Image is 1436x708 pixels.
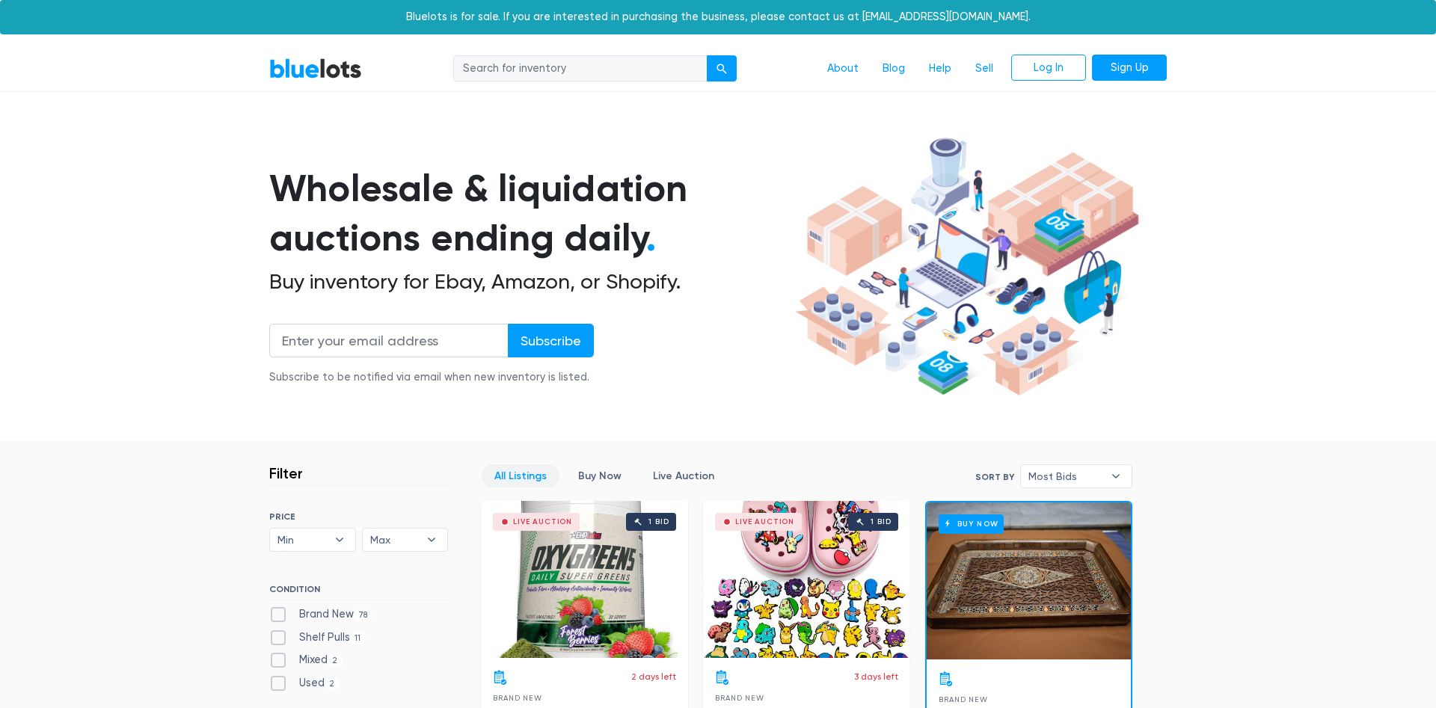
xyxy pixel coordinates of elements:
[1011,55,1086,81] a: Log In
[646,215,656,260] span: .
[631,670,676,683] p: 2 days left
[565,464,634,487] a: Buy Now
[481,501,688,658] a: Live Auction 1 bid
[513,518,572,526] div: Live Auction
[269,584,448,600] h6: CONDITION
[927,502,1131,659] a: Buy Now
[453,55,708,82] input: Search for inventory
[269,369,594,386] div: Subscribe to be notified via email when new inventory is listed.
[269,58,362,79] a: BlueLots
[963,55,1005,83] a: Sell
[350,632,366,644] span: 11
[975,470,1014,484] label: Sort By
[917,55,963,83] a: Help
[269,629,366,646] label: Shelf Pulls
[328,656,343,668] span: 2
[790,131,1144,403] img: hero-ee84e7d0318cb26816c560f6b4441b76977f77a177738b4e94f68c95b2b83dbb.png
[815,55,871,83] a: About
[939,514,1004,533] h6: Buy Now
[703,501,910,658] a: Live Auction 1 bid
[324,529,355,551] b: ▾
[854,670,898,683] p: 3 days left
[735,518,794,526] div: Live Auction
[871,55,917,83] a: Blog
[871,518,891,526] div: 1 bid
[939,695,987,704] span: Brand New
[269,324,509,357] input: Enter your email address
[648,518,669,526] div: 1 bid
[1028,465,1103,487] span: Most Bids
[1092,55,1167,81] a: Sign Up
[416,529,447,551] b: ▾
[640,464,727,487] a: Live Auction
[269,164,790,263] h1: Wholesale & liquidation auctions ending daily
[325,678,340,690] span: 2
[269,606,372,623] label: Brand New
[354,609,372,621] span: 78
[277,529,327,551] span: Min
[508,324,594,357] input: Subscribe
[269,269,790,295] h2: Buy inventory for Ebay, Amazon, or Shopify.
[715,694,764,702] span: Brand New
[1100,465,1132,487] b: ▾
[269,675,340,692] label: Used
[269,464,303,482] h3: Filter
[269,652,343,668] label: Mixed
[493,694,541,702] span: Brand New
[370,529,420,551] span: Max
[269,511,448,522] h6: PRICE
[482,464,559,487] a: All Listings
